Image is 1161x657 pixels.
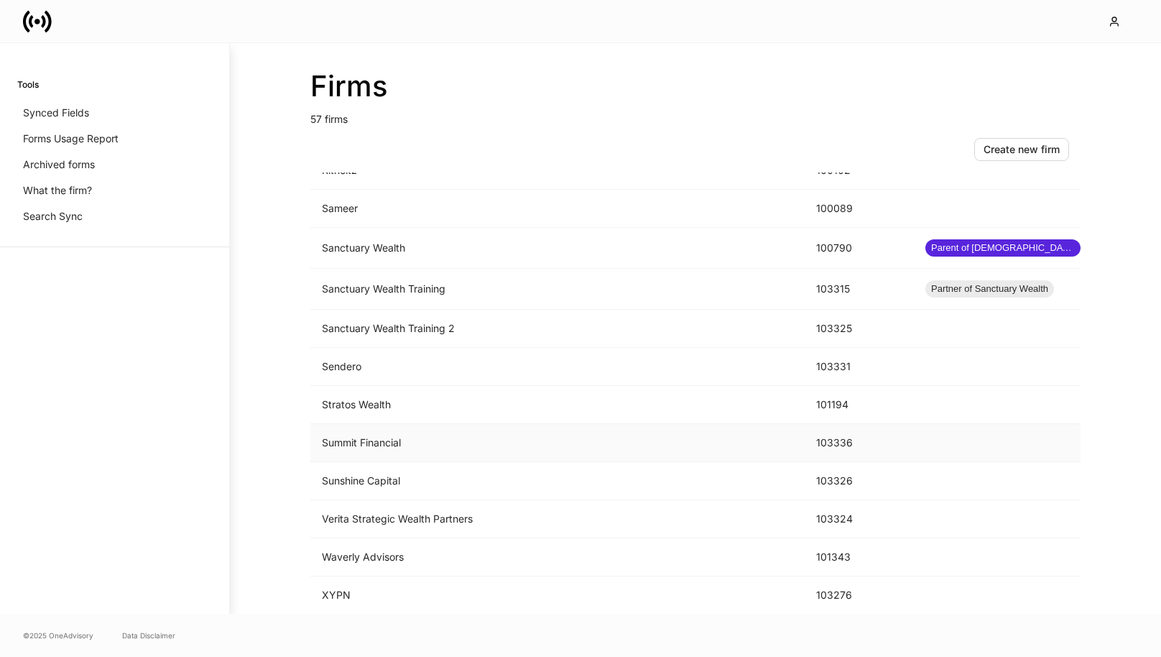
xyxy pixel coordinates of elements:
[23,183,92,198] p: What the firm?
[805,190,914,228] td: 100089
[17,78,39,91] h6: Tools
[310,576,805,615] td: XYPN
[17,152,212,178] a: Archived forms
[310,348,805,386] td: Sendero
[23,106,89,120] p: Synced Fields
[17,178,212,203] a: What the firm?
[310,190,805,228] td: Sameer
[23,209,83,224] p: Search Sync
[310,386,805,424] td: Stratos Wealth
[974,138,1069,161] button: Create new firm
[310,104,1081,127] p: 57 firms
[310,538,805,576] td: Waverly Advisors
[310,500,805,538] td: Verita Strategic Wealth Partners
[310,69,1081,104] h2: Firms
[805,269,914,310] td: 103315
[310,310,805,348] td: Sanctuary Wealth Training 2
[925,241,1081,255] span: Parent of [DEMOGRAPHIC_DATA] firms
[805,462,914,500] td: 103326
[805,424,914,462] td: 103336
[310,424,805,462] td: Summit Financial
[23,630,93,641] span: © 2025 OneAdvisory
[805,576,914,615] td: 103276
[310,228,805,269] td: Sanctuary Wealth
[925,282,1054,296] span: Partner of Sanctuary Wealth
[17,126,212,152] a: Forms Usage Report
[23,132,119,146] p: Forms Usage Report
[805,500,914,538] td: 103324
[310,462,805,500] td: Sunshine Capital
[805,228,914,269] td: 100790
[310,269,805,310] td: Sanctuary Wealth Training
[805,310,914,348] td: 103325
[805,348,914,386] td: 103331
[805,538,914,576] td: 101343
[23,157,95,172] p: Archived forms
[17,100,212,126] a: Synced Fields
[984,142,1060,157] div: Create new firm
[805,386,914,424] td: 101194
[122,630,175,641] a: Data Disclaimer
[17,203,212,229] a: Search Sync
